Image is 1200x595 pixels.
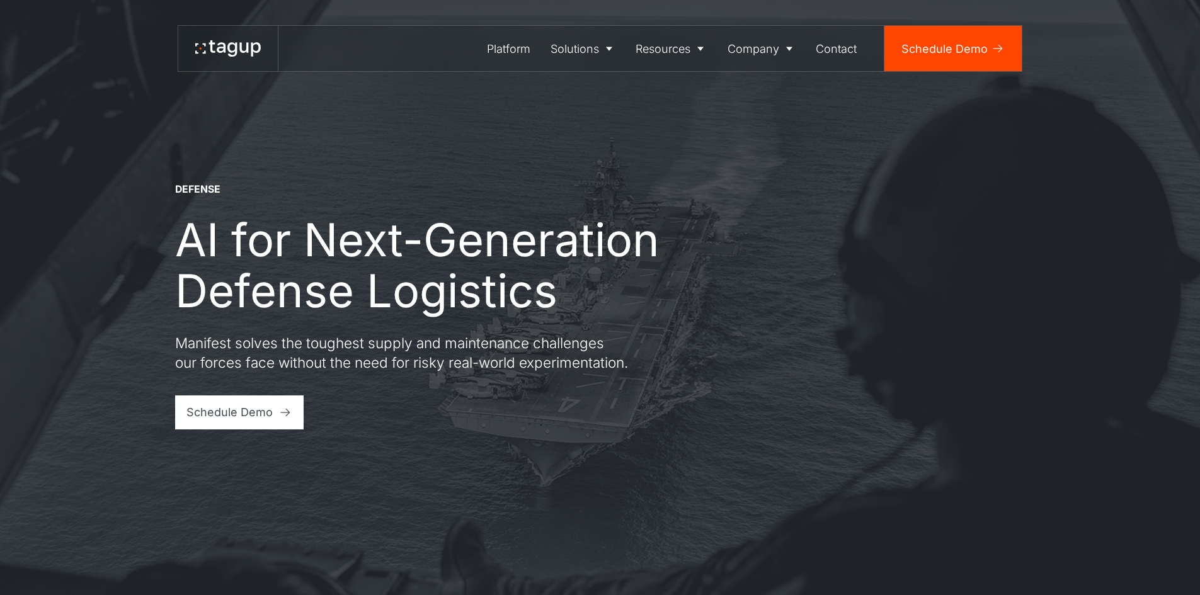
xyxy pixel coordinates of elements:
div: Contact [816,40,857,57]
a: Schedule Demo [884,26,1022,71]
div: DEFENSE [175,183,220,196]
a: Platform [477,26,541,71]
a: Contact [806,26,867,71]
div: Company [728,40,779,57]
div: Schedule Demo [901,40,988,57]
div: Platform [487,40,530,57]
a: Company [717,26,806,71]
p: Manifest solves the toughest supply and maintenance challenges our forces face without the need f... [175,333,629,373]
a: Resources [626,26,718,71]
div: Resources [636,40,690,57]
h1: AI for Next-Generation Defense Logistics [175,214,704,316]
div: Schedule Demo [186,404,273,421]
div: Solutions [551,40,599,57]
a: Solutions [540,26,626,71]
a: Schedule Demo [175,395,304,429]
